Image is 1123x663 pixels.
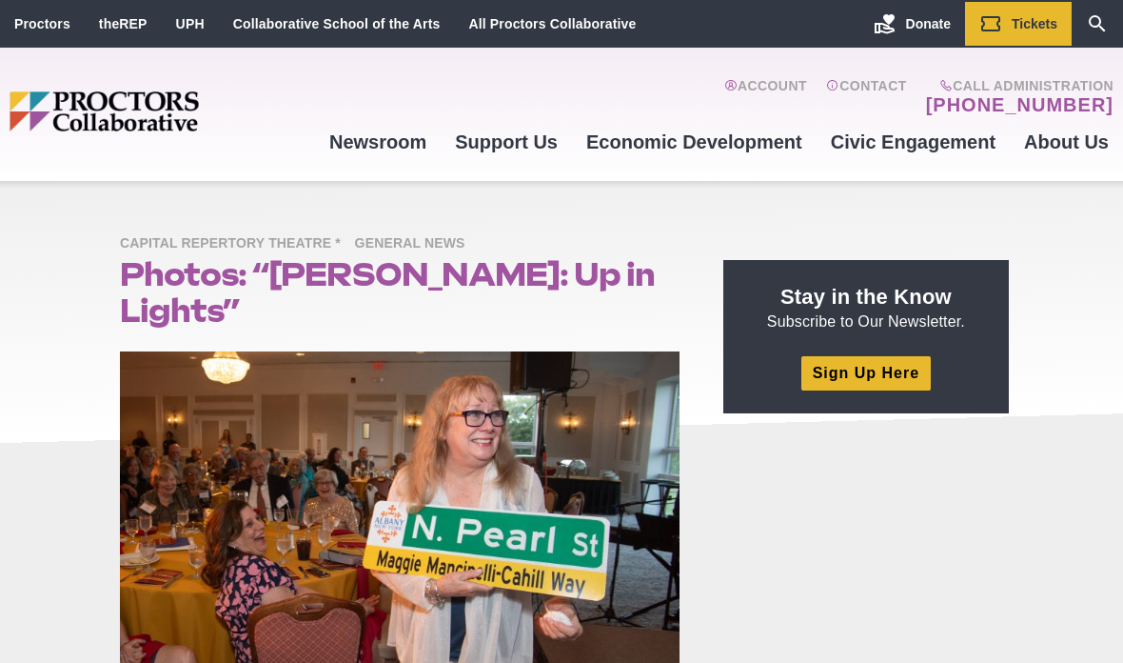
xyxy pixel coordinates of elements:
a: Economic Development [572,116,817,168]
a: Support Us [441,116,572,168]
a: Sign Up Here [801,356,931,390]
a: Proctors [14,16,70,31]
a: Collaborative School of the Arts [233,16,441,31]
a: Capital Repertory Theatre * [120,234,350,251]
a: Search [1072,2,1123,46]
h1: Photos: “[PERSON_NAME]: Up in Lights” [120,256,680,329]
span: Capital Repertory Theatre * [120,232,350,256]
p: Subscribe to Our Newsletter. [746,283,986,332]
span: Donate [906,16,951,31]
a: General News [355,234,475,251]
strong: Stay in the Know [780,285,952,309]
img: Proctors logo [10,91,315,132]
a: theREP [99,16,148,31]
a: About Us [1010,116,1123,168]
a: Contact [826,78,907,116]
a: Account [724,78,807,116]
a: Donate [859,2,965,46]
a: All Proctors Collaborative [468,16,636,31]
span: Tickets [1012,16,1057,31]
a: Newsroom [315,116,441,168]
a: Tickets [965,2,1072,46]
a: [PHONE_NUMBER] [926,93,1113,116]
a: Civic Engagement [817,116,1010,168]
span: Call Administration [920,78,1113,93]
a: UPH [176,16,205,31]
span: General News [355,232,475,256]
